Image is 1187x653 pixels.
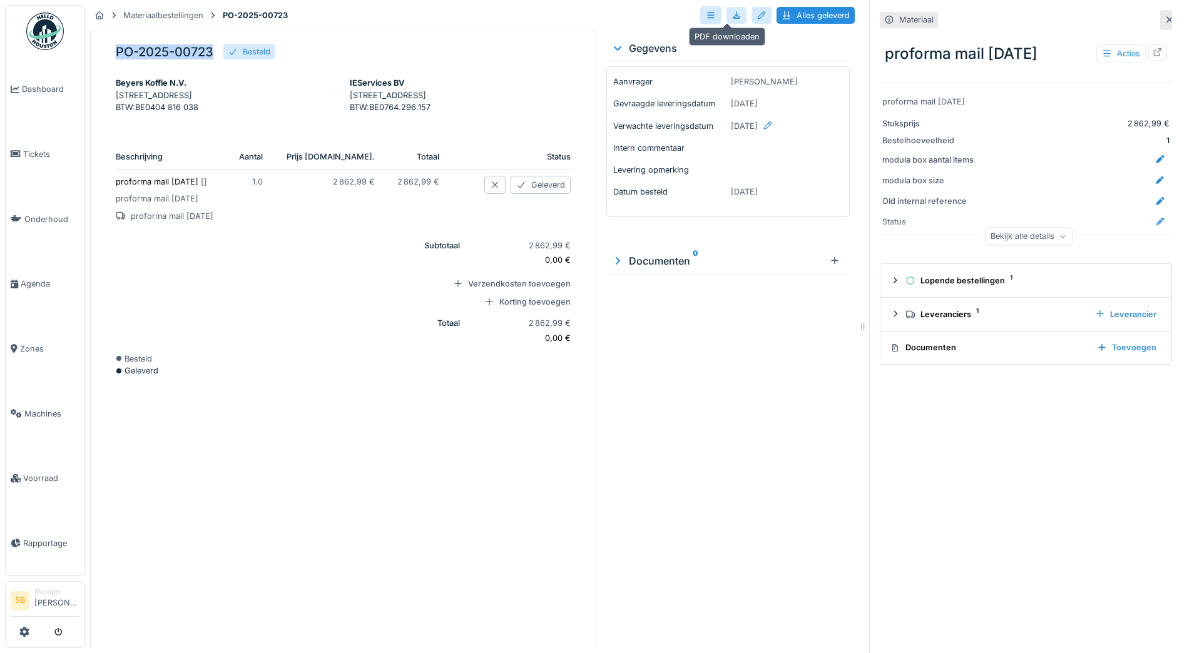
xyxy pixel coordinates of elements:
[613,98,725,109] p: Gevraagde leveringsdatum
[116,233,470,275] th: Subtotaal
[981,134,1169,146] div: 1
[6,381,84,446] a: Machines
[21,278,79,290] span: Agenda
[885,337,1166,360] summary: DocumentenToevoegen
[885,269,1166,292] summary: Lopende bestellingen1
[116,89,337,101] p: [STREET_ADDRESS]
[882,216,976,228] div: Status
[23,537,79,549] span: Rapportage
[693,253,698,268] sup: 0
[218,9,293,21] strong: PO-2025-00723
[116,311,470,352] th: Totaal
[24,213,79,225] span: Onderhoud
[23,148,79,160] span: Tickets
[611,253,825,268] div: Documenten
[731,120,843,142] div: [DATE]
[20,343,79,355] span: Zones
[480,240,571,251] p: 2 862,99 €
[26,13,64,50] img: Badge_color-CXgf-gQk.svg
[449,278,571,290] div: Verzendkosten toevoegen
[613,142,725,154] p: Intern commentaar
[882,154,976,166] div: modula box aantal items
[731,98,843,109] p: [DATE]
[480,254,571,266] p: 0,00 €
[350,89,571,101] p: [STREET_ADDRESS]
[6,57,84,122] a: Dashboard
[6,251,84,316] a: Agenda
[1092,339,1161,356] div: Toevoegen
[6,316,84,382] a: Zones
[116,176,217,188] p: proforma mail [DATE]
[22,83,79,95] span: Dashboard
[201,177,207,186] span: [ ]
[1090,306,1161,323] div: Leverancier
[116,144,227,170] th: Beschrijving
[24,408,79,420] span: Machines
[283,176,375,188] p: 2 862,99 €
[882,96,1169,108] div: proforma mail [DATE]
[34,587,79,596] div: Manager
[243,46,270,58] div: Besteld
[613,164,725,176] p: Levering opmerking
[611,41,845,56] div: Gegevens
[985,227,1072,245] div: Bekijk alle details
[613,76,725,88] p: Aanvrager
[689,28,765,46] div: PDF downloaden
[116,365,571,377] div: Geleverd
[6,186,84,251] a: Onderhoud
[6,446,84,511] a: Voorraad
[899,14,934,26] div: Materiaal
[350,101,571,113] p: BTW : BE0764.296.157
[882,175,976,186] div: modula box size
[6,122,84,187] a: Tickets
[480,317,571,329] p: 2 862,99 €
[731,76,843,88] p: [PERSON_NAME]
[731,186,843,198] p: [DATE]
[350,77,571,89] div: IEServices BV
[273,144,385,170] th: Prijs [DOMAIN_NAME].
[613,186,725,198] p: Datum besteld
[480,332,571,344] p: 0,00 €
[116,353,571,365] div: Besteld
[34,587,79,614] li: [PERSON_NAME]
[385,144,449,170] th: Totaal
[1096,44,1146,63] div: Acties
[905,275,1156,286] div: Lopende bestellingen
[116,44,213,59] h5: PO-2025-00723
[777,7,855,24] div: Alles geleverd
[905,308,1085,320] div: Leveranciers
[123,9,203,21] div: Materiaalbestellingen
[11,591,29,610] li: SB
[449,296,571,308] div: Korting toevoegen
[116,101,337,113] p: BTW : BE0404 816 038
[237,176,263,188] p: 1.0
[11,587,79,617] a: SB Manager[PERSON_NAME]
[885,303,1166,326] summary: Leveranciers1Leverancier
[890,342,1087,353] div: Documenten
[227,144,273,170] th: Aantal
[116,77,337,89] div: Beyers Koffie N.V.
[116,193,217,205] p: proforma mail [DATE]
[470,144,571,170] th: Status
[511,176,571,194] div: Geleverd
[23,472,79,484] span: Voorraad
[395,176,439,188] p: 2 862,99 €
[6,511,84,576] a: Rapportage
[882,195,976,207] div: Old internal reference
[882,134,976,146] div: Bestelhoeveelheid
[981,118,1169,129] div: 2 862,99 €
[880,38,1172,70] div: proforma mail [DATE]
[613,120,725,132] p: Verwachte leveringsdatum
[882,118,976,129] div: Stuksprijs
[116,210,217,222] p: proforma mail [DATE]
